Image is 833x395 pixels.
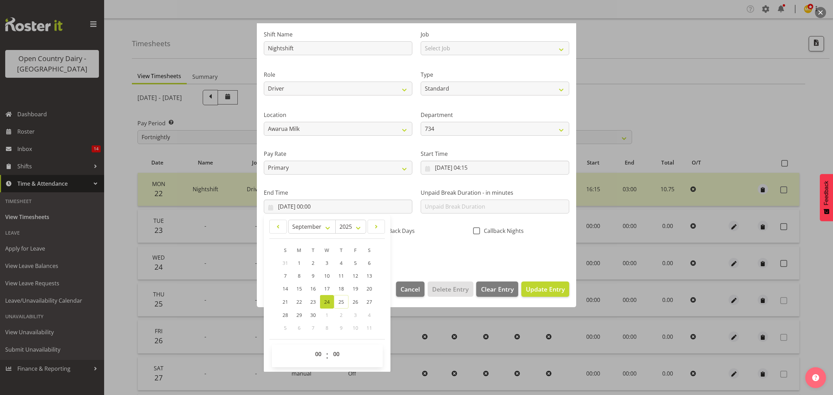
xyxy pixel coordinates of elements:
[421,70,569,79] label: Type
[367,272,372,279] span: 13
[312,272,314,279] span: 9
[362,295,376,309] a: 27
[348,282,362,295] a: 19
[264,188,412,197] label: End Time
[283,285,288,292] span: 14
[284,272,287,279] span: 7
[348,295,362,309] a: 26
[326,347,328,364] span: :
[396,281,424,297] button: Cancel
[340,312,343,318] span: 2
[306,269,320,282] a: 9
[521,281,569,297] button: Update Entry
[284,247,287,253] span: S
[820,174,833,221] button: Feedback - Show survey
[320,257,334,269] a: 3
[278,309,292,321] a: 28
[326,260,328,266] span: 3
[421,30,569,39] label: Job
[353,299,358,305] span: 26
[340,260,343,266] span: 4
[334,295,348,309] a: 25
[368,247,371,253] span: S
[354,247,356,253] span: F
[312,325,314,331] span: 7
[296,299,302,305] span: 22
[338,272,344,279] span: 11
[340,325,343,331] span: 9
[298,272,301,279] span: 8
[283,299,288,305] span: 21
[354,312,357,318] span: 3
[362,282,376,295] a: 20
[334,282,348,295] a: 18
[264,111,412,119] label: Location
[306,257,320,269] a: 2
[338,285,344,292] span: 18
[367,285,372,292] span: 20
[326,325,328,331] span: 8
[367,325,372,331] span: 11
[362,257,376,269] a: 6
[264,70,412,79] label: Role
[306,309,320,321] a: 30
[368,312,371,318] span: 4
[348,269,362,282] a: 12
[292,309,306,321] a: 29
[421,188,569,197] label: Unpaid Break Duration - in minutes
[296,312,302,318] span: 29
[284,325,287,331] span: 5
[296,285,302,292] span: 15
[292,257,306,269] a: 1
[368,260,371,266] span: 6
[310,312,316,318] span: 30
[432,285,469,294] span: Delete Entry
[292,269,306,282] a: 8
[298,260,301,266] span: 1
[320,282,334,295] a: 17
[338,299,344,305] span: 25
[283,260,288,266] span: 31
[367,299,372,305] span: 27
[297,247,301,253] span: M
[324,285,330,292] span: 17
[353,272,358,279] span: 12
[278,295,292,309] a: 21
[278,269,292,282] a: 7
[306,282,320,295] a: 16
[306,295,320,309] a: 23
[264,150,412,158] label: Pay Rate
[283,312,288,318] span: 28
[324,299,330,305] span: 24
[375,227,415,234] span: CallBack Days
[428,281,473,297] button: Delete Entry
[481,285,514,294] span: Clear Entry
[292,282,306,295] a: 15
[340,247,343,253] span: T
[312,260,314,266] span: 2
[326,312,328,318] span: 1
[278,282,292,295] a: 14
[823,181,830,205] span: Feedback
[348,257,362,269] a: 5
[421,161,569,175] input: Click to select...
[264,30,412,39] label: Shift Name
[812,374,819,381] img: help-xxl-2.png
[421,200,569,213] input: Unpaid Break Duration
[476,281,518,297] button: Clear Entry
[310,285,316,292] span: 16
[421,150,569,158] label: Start Time
[480,227,524,234] span: Callback Nights
[334,269,348,282] a: 11
[264,41,412,55] input: Shift Name
[401,285,420,294] span: Cancel
[324,272,330,279] span: 10
[320,269,334,282] a: 10
[320,295,334,309] a: 24
[325,247,329,253] span: W
[353,285,358,292] span: 19
[298,325,301,331] span: 6
[354,260,357,266] span: 5
[312,247,314,253] span: T
[334,257,348,269] a: 4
